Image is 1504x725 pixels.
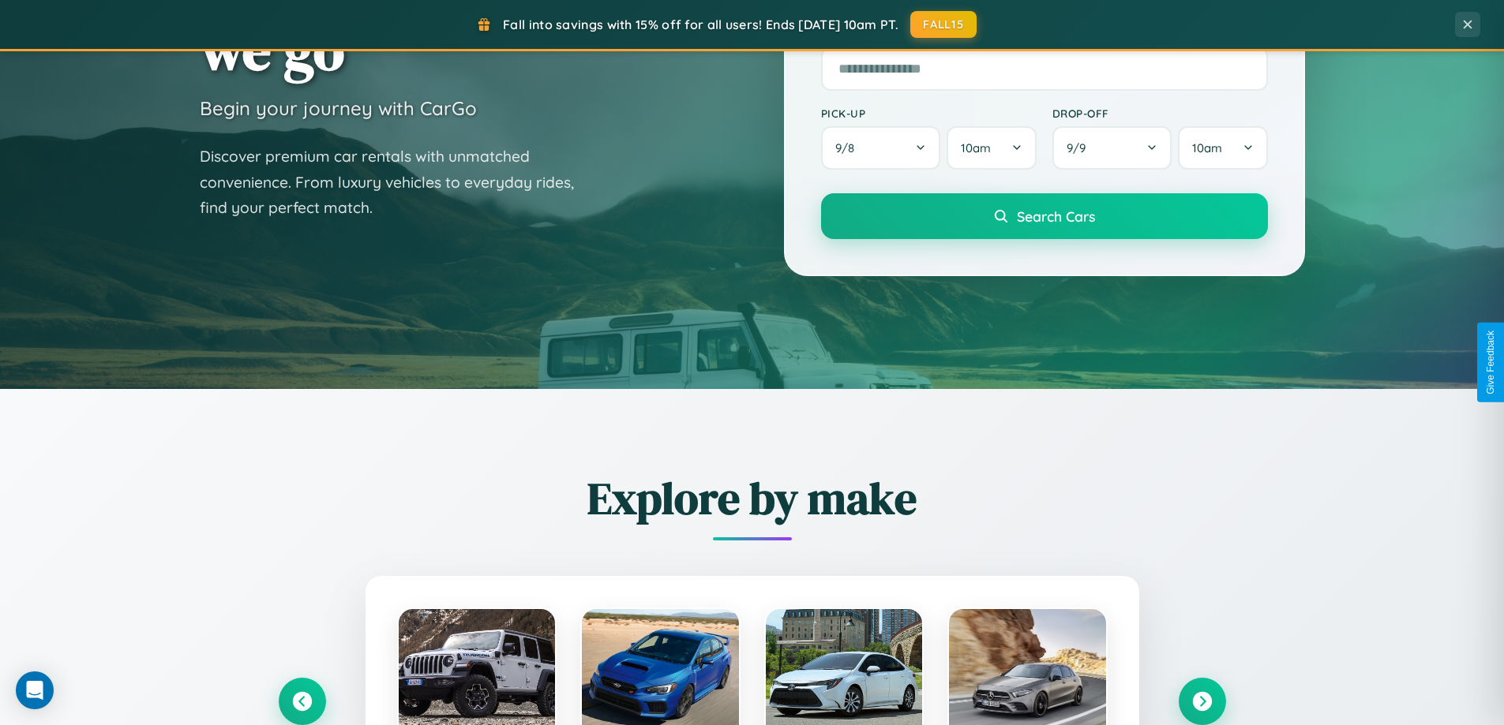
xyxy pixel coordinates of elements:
[1017,207,1095,225] span: Search Cars
[821,107,1037,120] label: Pick-up
[910,11,977,38] button: FALL15
[821,126,941,170] button: 9/8
[1067,140,1093,155] span: 9 / 9
[200,96,477,120] h3: Begin your journey with CarGo
[1485,331,1496,394] div: Give Feedback
[200,144,594,221] p: Discover premium car rentals with unmatched convenience. From luxury vehicles to everyday rides, ...
[16,671,54,709] div: Open Intercom Messenger
[1052,107,1268,120] label: Drop-off
[1178,126,1267,170] button: 10am
[961,140,991,155] span: 10am
[821,193,1268,239] button: Search Cars
[503,17,898,32] span: Fall into savings with 15% off for all users! Ends [DATE] 10am PT.
[1052,126,1172,170] button: 9/9
[1192,140,1222,155] span: 10am
[279,468,1226,529] h2: Explore by make
[835,140,862,155] span: 9 / 8
[947,126,1036,170] button: 10am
